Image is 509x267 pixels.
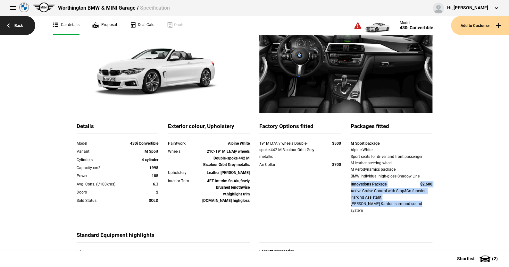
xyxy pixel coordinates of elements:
strong: 430i Convertible [130,141,158,146]
strong: Alpine White [228,141,250,146]
strong: M Sport [145,149,158,154]
strong: M Sport package [351,141,380,146]
div: Wheels [168,148,201,155]
span: Specification [140,5,170,11]
strong: $2,600 [420,182,432,186]
div: Alpine White Sport seats for driver and front passenger M leather steering wheel M Aerodynamics p... [351,147,432,179]
img: bmw.png [19,3,29,12]
div: Worthington BMW & MINI Garage / [58,4,170,12]
strong: Trim [77,250,84,254]
div: Interior Trim [168,178,201,184]
strong: 6.3 [153,182,158,186]
div: Exterior colour, Upholstery [168,123,250,134]
div: Hi, [PERSON_NAME] [447,5,488,11]
div: Variant [77,148,126,155]
div: Power [77,173,126,179]
strong: SOLD [149,198,158,203]
span: ( 2 ) [492,256,498,261]
a: Proposal [92,16,117,35]
button: Add to Customer [451,16,509,35]
div: Cylinders [77,157,126,163]
div: Standard Equipment highlights [77,231,250,243]
strong: 4FT-Int.trim fin.Alu,finely brushed lengthwise w.highlight trim [DOMAIN_NAME] highgloss [202,179,250,203]
div: Paintwork [168,140,201,147]
div: Model [77,140,126,147]
div: Air Collar [259,161,317,168]
a: Deal Calc [130,16,154,35]
div: Capacity cm3 [77,165,126,171]
div: Active Cruise Control with Stop&Go function Parking Assistant [PERSON_NAME] Kardon surround sound... [351,188,432,214]
div: Upholstery [168,169,201,176]
span: Shortlist [457,256,475,261]
button: Shortlist(2) [447,251,509,267]
strong: Local fit accessories [259,249,294,254]
div: Details [77,123,158,134]
div: Sold Status [77,197,126,204]
strong: Leather [PERSON_NAME] [207,170,250,175]
strong: $500 [332,141,341,146]
div: Avg. Cons. (l/100kms) [77,181,126,187]
div: Doors [77,189,126,195]
div: Packages fitted [351,123,432,134]
div: 19" M Lt/Aly wheels Double-spoke 442 M Bicolour Orbit Grey metallic [259,140,317,160]
strong: 1998 [149,166,158,170]
strong: 2 [156,190,158,194]
div: Model [400,21,433,25]
strong: $700 [332,162,341,167]
strong: 185 [152,174,158,178]
strong: Innovations Package [351,182,387,186]
div: 430i Convertible [400,25,433,30]
a: Car details [53,16,79,35]
strong: 21C-19" M Lt/Aly wheels Double-spoke 442 M Bicolour Orbit Grey metallic [203,149,250,167]
div: Factory Options fitted [259,123,341,134]
img: mini.png [33,3,55,12]
strong: 4 cylinder [142,158,158,162]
